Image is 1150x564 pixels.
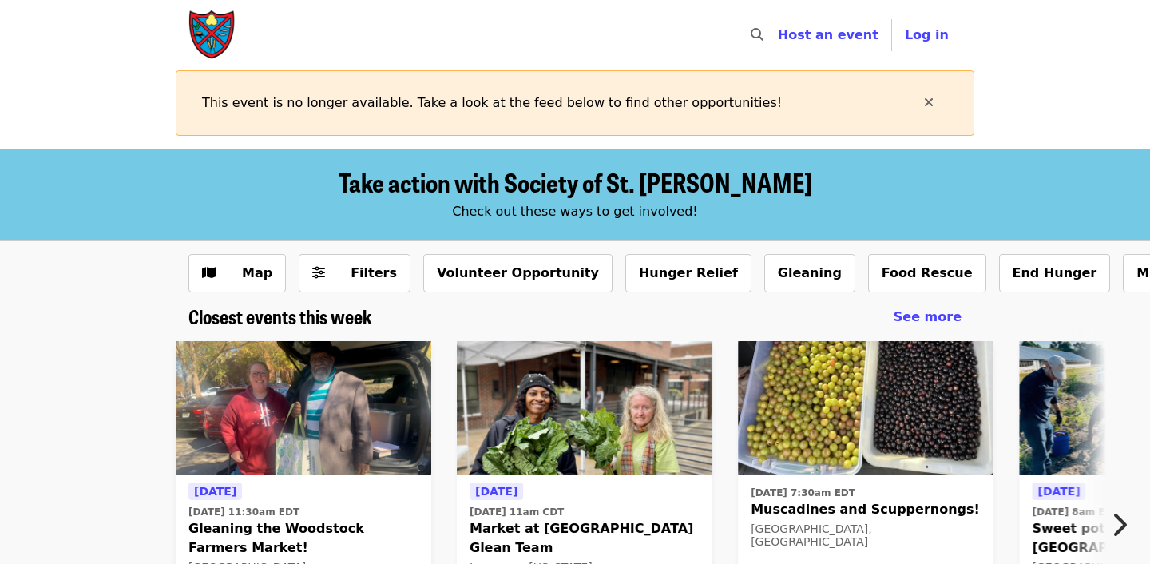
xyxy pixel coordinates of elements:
span: Muscadines and Scuppernongs! [751,500,981,519]
div: Closest events this week [176,305,974,328]
span: Market at [GEOGRAPHIC_DATA] Glean Team [470,519,700,558]
a: Host an event [778,27,878,42]
img: Muscadines and Scuppernongs! organized by Society of St. Andrew [738,341,993,475]
span: Log in [905,27,949,42]
span: Filters [351,265,397,280]
i: map icon [202,265,216,280]
span: [DATE] [194,485,236,498]
span: See more [894,309,962,324]
span: Gleaning the Woodstock Farmers Market! [188,519,418,558]
i: sliders-h icon [312,265,325,280]
button: Filters (0 selected) [299,254,410,292]
img: Market at Pepper Place Glean Team organized by Society of St. Andrew [457,341,712,475]
button: Log in [892,19,962,51]
div: [GEOGRAPHIC_DATA], [GEOGRAPHIC_DATA] [751,522,981,550]
i: search icon [751,27,763,42]
span: Closest events this week [188,302,372,330]
button: Show map view [188,254,286,292]
span: [DATE] [1037,485,1080,498]
a: Closest events this week [188,305,372,328]
input: Search [773,16,786,54]
time: [DATE] 11:30am EDT [188,505,299,519]
button: Next item [1097,502,1150,547]
img: Gleaning the Woodstock Farmers Market! organized by Society of St. Andrew [176,341,431,475]
span: [DATE] [475,485,517,498]
button: times [910,84,948,122]
div: Check out these ways to get involved! [188,202,962,221]
button: Hunger Relief [625,254,751,292]
button: Food Rescue [868,254,986,292]
i: times icon [924,95,934,110]
time: [DATE] 8am EDT [1032,505,1119,519]
span: Take action with Society of St. [PERSON_NAME] [339,163,812,201]
i: chevron-right icon [1111,510,1127,540]
button: Gleaning [764,254,855,292]
img: Society of St. Andrew - Home [188,10,236,61]
span: Map [242,265,272,280]
button: End Hunger [999,254,1111,292]
time: [DATE] 11am CDT [470,505,564,519]
button: Volunteer Opportunity [423,254,613,292]
time: [DATE] 7:30am EDT [751,486,855,500]
a: See more [894,308,962,327]
div: This event is no longer available. Take a look at the feed below to find other opportunities! [202,84,948,122]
